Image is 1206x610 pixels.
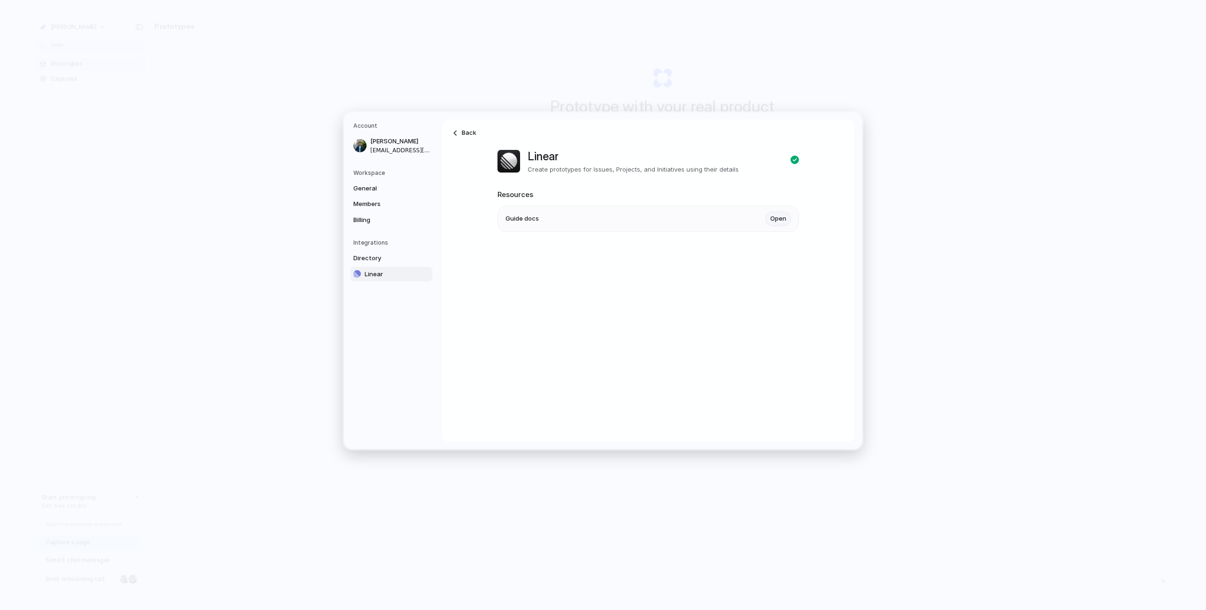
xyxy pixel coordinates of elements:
h5: Workspace [353,168,432,177]
h5: Integrations [353,239,432,247]
span: Directory [353,254,414,263]
span: General [353,183,414,193]
h1: Linear [528,148,739,165]
a: General [350,181,432,196]
span: [EMAIL_ADDRESS][DOMAIN_NAME] [370,146,431,154]
a: Directory [350,251,432,266]
a: Open [766,212,791,226]
a: Linear [350,266,432,281]
a: [PERSON_NAME][EMAIL_ADDRESS][DOMAIN_NAME] [350,134,432,157]
a: Billing [350,212,432,227]
span: Back [462,128,476,138]
span: [PERSON_NAME] [370,137,431,146]
span: Billing [353,215,414,224]
p: Create prototypes for Issues, Projects, and Initiatives using their details [528,165,739,174]
a: Back [448,125,481,140]
h5: Account [353,122,432,130]
span: Guide docs [505,214,539,223]
h2: Resources [497,189,799,200]
span: Linear [365,269,425,279]
a: Members [350,197,432,212]
span: Members [353,199,414,209]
